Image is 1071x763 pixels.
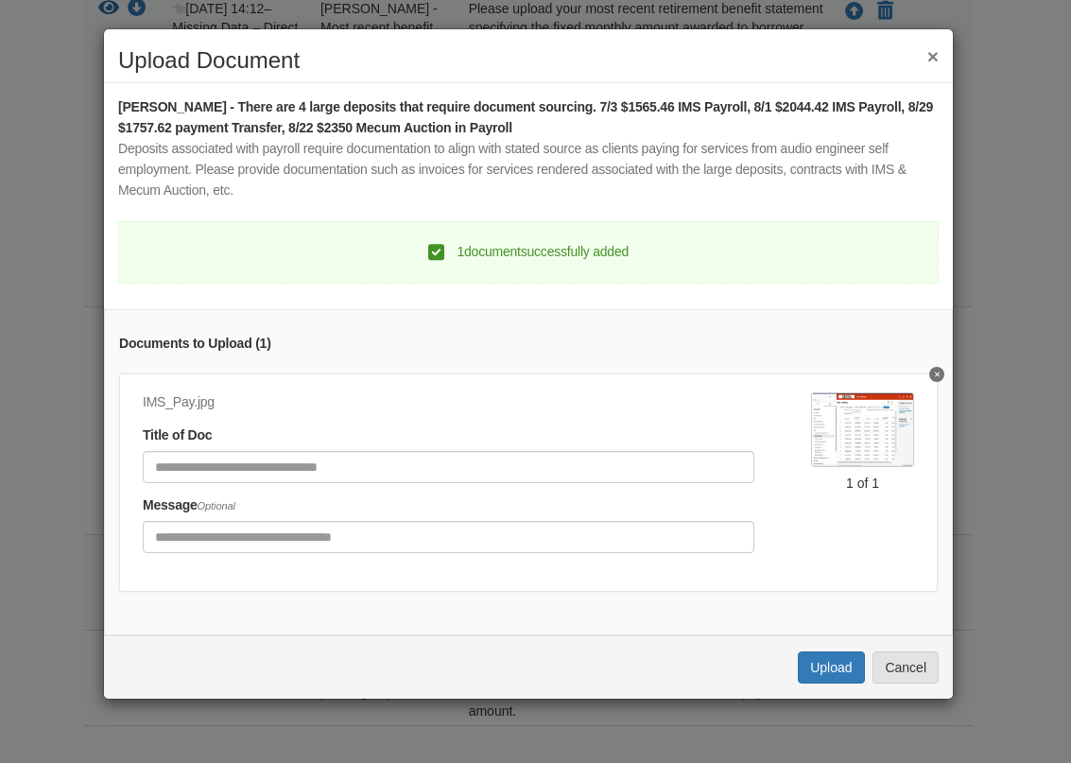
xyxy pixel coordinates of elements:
label: Title of Doc [143,425,212,446]
div: IMS_Pay.jpg [143,392,754,413]
div: Documents to Upload ( 1 ) [119,334,938,355]
button: Upload [798,651,864,684]
h2: Upload Document [118,48,939,73]
button: × [927,46,939,66]
button: Cancel [872,651,939,684]
div: Deposits associated with payroll require documentation to align with stated source as clients pay... [118,139,939,201]
div: [PERSON_NAME] - There are 4 large deposits that require document sourcing. 7/3 $1565.46 IMS Payro... [118,97,939,139]
label: Message [143,495,235,516]
input: Document Title [143,451,754,483]
button: Delete undefined [929,367,944,382]
input: Include any comments on this document [143,521,754,553]
span: Optional [198,500,235,512]
div: 1 of 1 [811,474,914,493]
div: 1 document successfully added [428,242,629,263]
img: IMS_Pay.jpg [811,392,914,467]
